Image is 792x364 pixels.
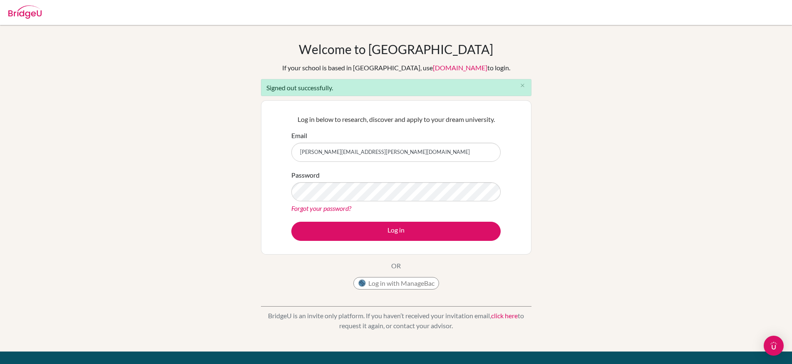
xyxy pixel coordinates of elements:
div: Open Intercom Messenger [764,336,784,356]
label: Password [291,170,320,180]
div: If your school is based in [GEOGRAPHIC_DATA], use to login. [282,63,510,73]
a: Forgot your password? [291,204,351,212]
a: click here [491,312,518,319]
button: Log in with ManageBac [353,277,439,290]
i: close [519,82,526,89]
p: Log in below to research, discover and apply to your dream university. [291,114,501,124]
a: [DOMAIN_NAME] [433,64,487,72]
div: Signed out successfully. [261,79,531,96]
button: Close [514,79,531,92]
label: Email [291,131,307,141]
button: Log in [291,222,501,241]
p: OR [391,261,401,271]
img: Bridge-U [8,5,42,19]
p: BridgeU is an invite only platform. If you haven’t received your invitation email, to request it ... [261,311,531,331]
h1: Welcome to [GEOGRAPHIC_DATA] [299,42,493,57]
